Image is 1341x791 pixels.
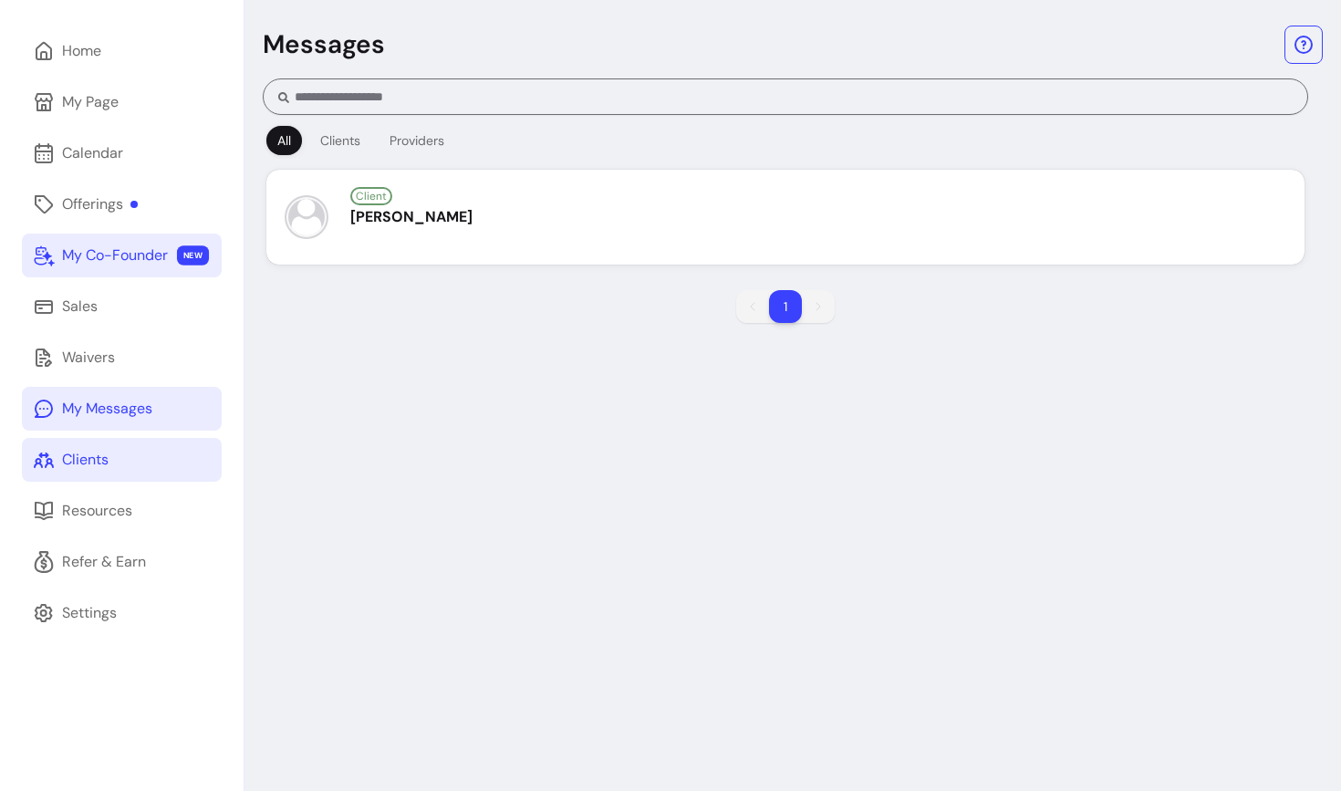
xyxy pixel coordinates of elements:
div: Refer & Earn [62,551,146,573]
div: Sales [62,296,98,317]
button: go back [12,7,47,42]
div: Waivers [62,347,115,369]
a: Sales [22,285,222,328]
div: Resources [62,500,132,522]
a: My Co-Founder NEW [22,234,222,277]
span: Client [352,189,390,203]
div: Close [320,8,353,41]
div: Settings [62,602,117,624]
div: My Page [62,91,119,113]
div: Offerings [62,193,138,215]
a: Resources [22,489,222,533]
div: Providers [390,131,444,150]
div: Filters [263,122,1308,159]
div: Filters [263,122,459,159]
span: NEW [177,245,209,265]
a: Offerings [22,182,222,226]
div: [PERSON_NAME] [350,206,1290,228]
div: avatarClient[PERSON_NAME] [266,170,1305,265]
nav: pagination navigation [727,281,844,332]
div: Calendar [62,142,123,164]
div: My Co-Founder [62,245,168,266]
a: Settings [22,591,222,635]
div: My Messages [62,398,152,420]
div: All [277,131,291,150]
div: Clients [62,449,109,471]
h2: No tasks [142,99,223,120]
a: Refer & Earn [22,540,222,584]
img: avatar [288,199,325,235]
a: My Page [22,80,222,124]
a: Clients [22,438,222,482]
li: pagination item 1 active [769,290,802,323]
p: Messages [263,28,385,61]
a: Waivers [22,336,222,380]
a: Calendar [22,131,222,175]
p: Check back later for updates. [59,157,306,175]
a: Home [22,29,222,73]
button: avatar [281,199,325,235]
input: Search conversation [289,88,1293,106]
div: Home [62,40,101,62]
a: My Messages [22,387,222,431]
div: Clients [320,131,360,150]
p: There are currently no tasks available. [59,139,306,157]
